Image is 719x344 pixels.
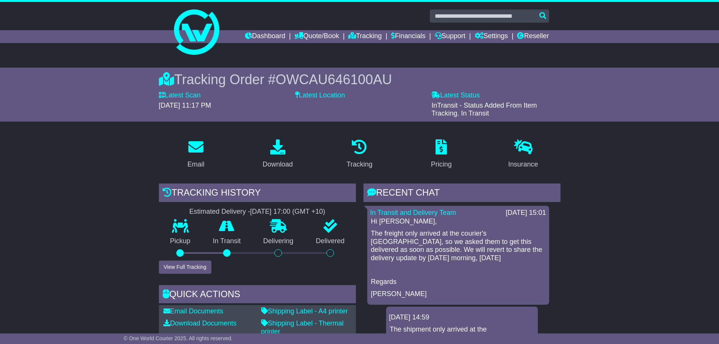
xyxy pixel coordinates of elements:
[363,184,560,204] div: RECENT CHAT
[159,184,356,204] div: Tracking history
[503,137,543,172] a: Insurance
[250,208,325,216] div: [DATE] 17:00 (GMT +10)
[276,72,392,87] span: OWCAU646100AU
[426,137,457,172] a: Pricing
[261,307,348,315] a: Shipping Label - A4 printer
[159,102,211,109] span: [DATE] 11:17 PM
[371,218,545,226] p: Hi [PERSON_NAME],
[187,159,204,170] div: Email
[295,91,345,100] label: Latest Location
[261,319,344,335] a: Shipping Label - Thermal printer
[182,137,209,172] a: Email
[163,307,223,315] a: Email Documents
[370,209,456,216] a: In Transit and Delivery Team
[371,290,545,298] p: [PERSON_NAME]
[159,237,202,245] p: Pickup
[245,30,285,43] a: Dashboard
[163,319,237,327] a: Download Documents
[294,30,339,43] a: Quote/Book
[159,261,211,274] button: View Full Tracking
[391,30,425,43] a: Financials
[346,159,372,170] div: Tracking
[342,137,377,172] a: Tracking
[202,237,252,245] p: In Transit
[517,30,549,43] a: Reseller
[252,237,305,245] p: Delivering
[124,335,233,341] span: © One World Courier 2025. All rights reserved.
[263,159,293,170] div: Download
[508,159,538,170] div: Insurance
[371,230,545,262] p: The freight only arrived at the courier's [GEOGRAPHIC_DATA], so we asked them to get this deliver...
[506,209,546,217] div: [DATE] 15:01
[371,278,545,286] p: Regards
[159,208,356,216] div: Estimated Delivery -
[258,137,298,172] a: Download
[475,30,508,43] a: Settings
[159,71,560,88] div: Tracking Order #
[159,91,201,100] label: Latest Scan
[431,102,537,117] span: InTransit - Status Added From Item Tracking. In Transit
[431,91,480,100] label: Latest Status
[431,159,452,170] div: Pricing
[435,30,465,43] a: Support
[389,313,535,322] div: [DATE] 14:59
[159,285,356,305] div: Quick Actions
[348,30,382,43] a: Tracking
[305,237,356,245] p: Delivered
